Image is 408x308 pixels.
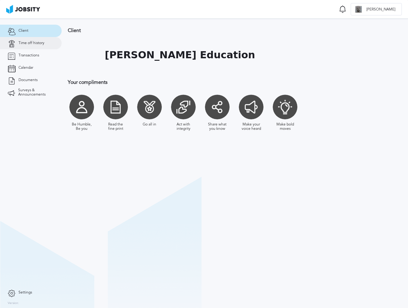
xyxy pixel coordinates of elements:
[18,41,44,45] span: Time off history
[351,3,402,15] button: A[PERSON_NAME]
[206,122,228,131] div: Share what you know
[18,290,32,295] span: Settings
[143,122,156,127] div: Go all in
[8,302,19,305] label: Version:
[71,122,92,131] div: Be Humble, Be you
[363,7,398,12] span: [PERSON_NAME]
[18,78,38,82] span: Documents
[18,53,39,58] span: Transactions
[173,122,194,131] div: Act with integrity
[240,122,262,131] div: Make your voice heard
[68,80,402,85] h3: Your compliments
[6,5,40,14] img: ab4bad089aa723f57921c736e9817d99.png
[18,29,28,33] span: Client
[18,88,54,97] span: Surveys & Announcements
[68,28,402,33] h3: Client
[105,49,255,61] h1: [PERSON_NAME] Education
[18,66,33,70] span: Calendar
[354,5,363,14] div: A
[274,122,296,131] div: Make bold moves
[105,122,126,131] div: Read the fine print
